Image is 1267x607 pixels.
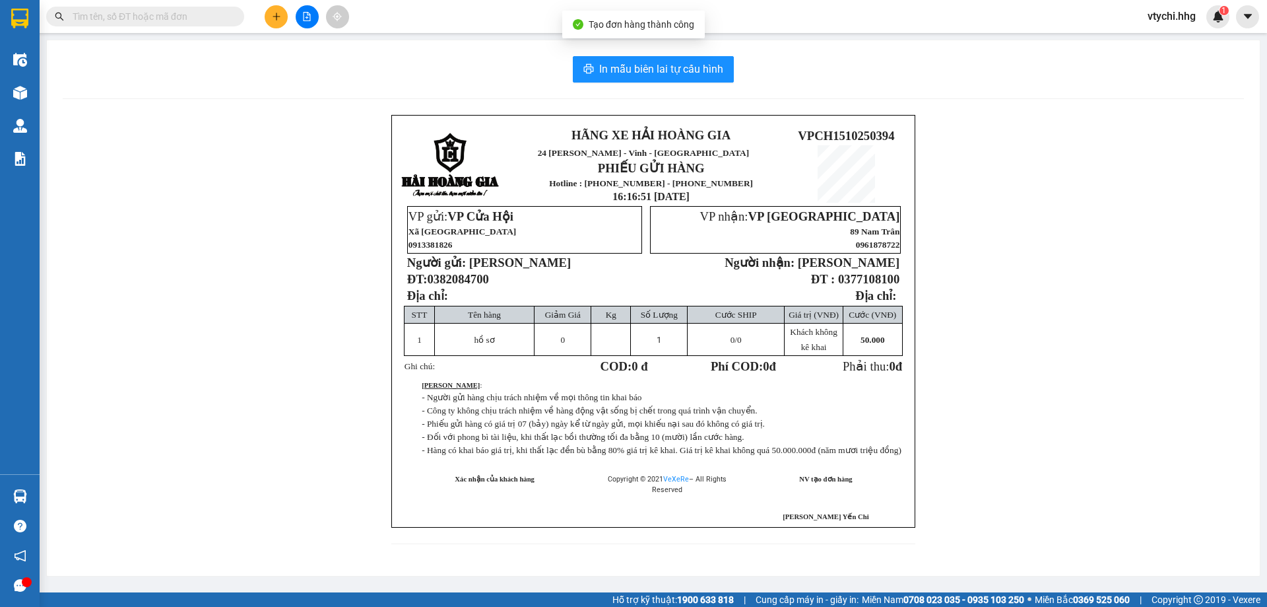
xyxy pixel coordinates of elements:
span: printer [583,63,594,76]
span: | [1140,592,1142,607]
strong: Người nhận: [725,256,795,269]
span: Cước (VNĐ) [849,310,896,320]
strong: HÃNG XE HẢI HOÀNG GIA [571,128,731,142]
span: aim [333,12,342,21]
img: warehouse-icon [13,53,27,67]
span: ⚪️ [1027,597,1031,602]
span: 16:16:51 [DATE] [612,191,690,202]
strong: Người gửi: [407,256,466,269]
span: 1 [657,335,661,345]
a: VeXeRe [663,475,689,483]
span: plus [272,12,281,21]
sup: 1 [1219,6,1229,15]
span: Khách không kê khai [790,327,837,352]
span: notification [14,550,26,562]
span: 24 [PERSON_NAME] - Vinh - [GEOGRAPHIC_DATA] [37,44,146,68]
img: solution-icon [13,152,27,166]
span: [PERSON_NAME] [798,256,899,269]
span: 0 [561,335,566,345]
span: 0382084700 [428,272,489,286]
img: warehouse-icon [13,86,27,100]
strong: HÃNG XE HẢI HOÀNG GIA [50,13,133,42]
strong: Hotline : [PHONE_NUMBER] - [PHONE_NUMBER] [549,178,753,188]
span: check-circle [573,19,583,30]
strong: [PERSON_NAME] [422,382,480,389]
strong: ĐT : [811,272,835,286]
span: | [744,592,746,607]
span: 50.000 [861,335,885,345]
span: Giảm Giá [545,310,581,320]
button: file-add [296,5,319,28]
img: logo-vxr [11,9,28,28]
span: Giá trị (VNĐ) [789,310,839,320]
img: logo [401,133,500,198]
span: Xã [GEOGRAPHIC_DATA] [408,227,517,236]
span: vtychi.hhg [1137,8,1206,24]
span: Địa chỉ: [407,289,448,303]
span: VP nhận: [699,209,899,223]
span: : [422,382,482,389]
img: icon-new-feature [1212,11,1224,22]
span: VPCH1510250394 [798,129,894,143]
span: Hỗ trợ kỹ thuật: [612,592,734,607]
span: hồ sơ [474,335,494,345]
span: Kg [606,310,616,320]
input: Tìm tên, số ĐT hoặc mã đơn [73,9,228,24]
img: warehouse-icon [13,119,27,133]
span: Cung cấp máy in - giấy in: [756,592,859,607]
strong: ĐT: [407,272,489,286]
strong: 0369 525 060 [1073,594,1130,605]
span: STT [412,310,428,320]
span: question-circle [14,520,26,532]
strong: Địa chỉ: [855,289,896,303]
span: Miền Nam [862,592,1024,607]
span: [PERSON_NAME] [469,256,571,269]
span: 0 [763,359,769,373]
span: 0 [889,359,895,373]
span: Số Lượng [641,310,678,320]
span: caret-down [1242,11,1254,22]
span: 0377108100 [838,272,899,286]
span: 0 đ [632,359,647,373]
strong: NV tạo đơn hàng [799,476,852,483]
span: VP [GEOGRAPHIC_DATA] [748,209,899,223]
strong: COD: [601,359,648,373]
span: 0961878722 [856,240,900,250]
span: - Công ty không chịu trách nhiệm về hàng động vật sống bị chết trong quá trình vận chuyển. [422,406,757,415]
img: warehouse-icon [13,489,27,503]
button: printerIn mẫu biên lai tự cấu hình [573,56,734,83]
span: Miền Bắc [1035,592,1130,607]
span: Ghi chú: [405,361,435,371]
span: Tạo đơn hàng thành công [589,19,694,30]
span: In mẫu biên lai tự cấu hình [599,61,723,77]
strong: PHIẾU GỬI HÀNG [38,86,145,100]
span: 0913381826 [408,240,453,250]
span: 1 [417,335,422,345]
span: - Hàng có khai báo giá trị, khi thất lạc đền bù bằng 80% giá trị kê khai. Giá trị kê khai không q... [422,445,901,455]
span: Tên hàng [468,310,501,320]
span: VP gửi: [408,209,513,223]
strong: Phí COD: đ [711,359,776,373]
span: Cước SHIP [715,310,757,320]
strong: Xác nhận của khách hàng [455,476,535,483]
span: 24 [PERSON_NAME] - Vinh - [GEOGRAPHIC_DATA] [538,148,750,158]
span: search [55,12,64,21]
span: Copyright © 2021 – All Rights Reserved [608,475,727,494]
span: 1 [1221,6,1226,15]
button: aim [326,5,349,28]
button: caret-down [1236,5,1259,28]
span: [PERSON_NAME] Yến Chi [783,513,868,520]
strong: 0708 023 035 - 0935 103 250 [903,594,1024,605]
span: đ [895,359,902,373]
span: - Người gửi hàng chịu trách nhiệm về mọi thông tin khai báo [422,392,641,402]
span: VPCH1510250394 [148,74,245,88]
strong: PHIẾU GỬI HÀNG [598,161,705,175]
button: plus [265,5,288,28]
span: /0 [731,335,742,345]
span: copyright [1194,595,1203,604]
span: - Đối với phong bì tài liệu, khi thất lạc bồi thường tối đa bằng 10 (mười) lần cước hàng. [422,432,744,442]
span: VP Cửa Hội [447,209,513,223]
span: Phải thu: [843,359,902,373]
strong: 1900 633 818 [677,594,734,605]
span: message [14,579,26,592]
